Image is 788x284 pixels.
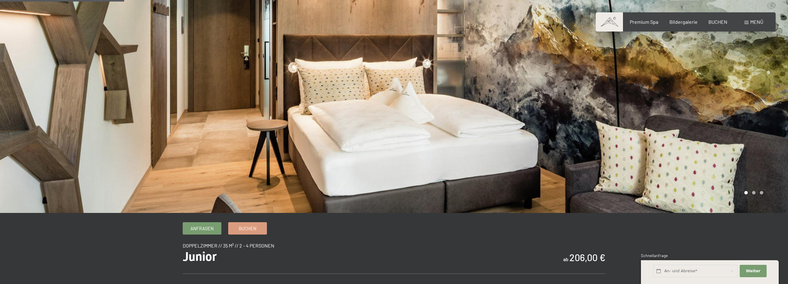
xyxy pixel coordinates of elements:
[708,19,727,25] a: BUCHEN
[740,265,766,278] button: Weiter
[183,223,221,234] a: Anfragen
[229,223,267,234] a: Buchen
[239,225,256,232] span: Buchen
[563,256,568,262] span: ab
[190,225,214,232] span: Anfragen
[569,252,605,263] b: 206,00 €
[183,243,274,248] span: Doppelzimmer // 35 m² // 2 - 4 Personen
[641,253,668,258] span: Schnellanfrage
[750,19,763,25] span: Menü
[746,268,760,274] span: Weiter
[630,19,658,25] a: Premium Spa
[183,249,217,264] span: Junior
[669,19,698,25] a: Bildergalerie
